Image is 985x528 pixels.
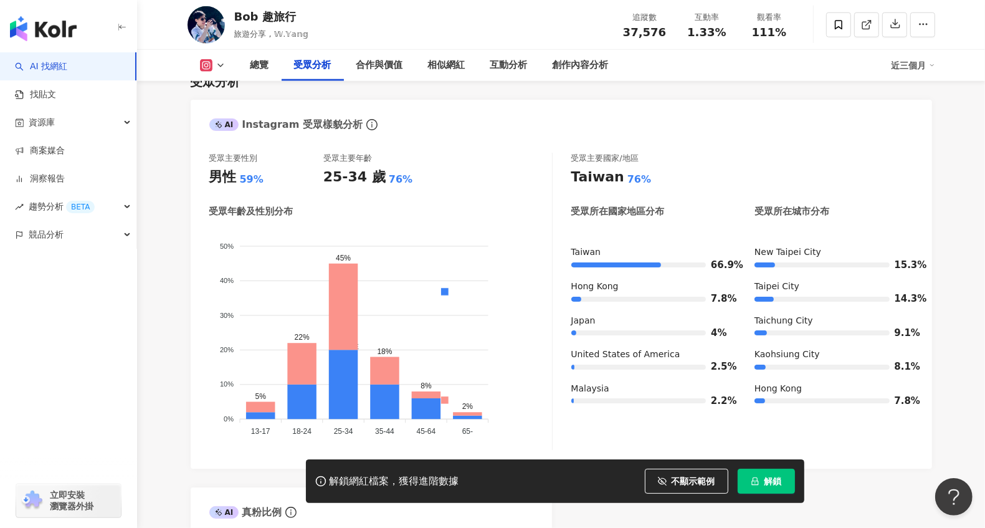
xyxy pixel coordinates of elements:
div: 受眾年齡及性別分布 [209,205,293,218]
div: 解鎖網紅檔案，獲得進階數據 [330,475,459,488]
span: 解鎖 [764,476,782,486]
button: 解鎖 [738,469,795,494]
div: Kaohsiung City [754,348,913,361]
div: 總覽 [250,58,269,73]
div: 真粉比例 [209,506,282,519]
a: 洞察報告 [15,173,65,185]
tspan: 50% [219,242,233,250]
div: 受眾所在城市分布 [754,205,829,218]
span: 7.8% [711,294,730,304]
div: AI [209,506,239,519]
tspan: 18-24 [292,428,312,436]
div: 59% [240,173,264,186]
div: 受眾主要性別 [209,153,258,164]
div: 受眾主要年齡 [323,153,372,164]
div: 合作與價值 [356,58,403,73]
span: info-circle [364,117,379,132]
a: searchAI 找網紅 [15,60,67,73]
a: 找貼文 [15,89,56,101]
span: 2.5% [711,362,730,372]
img: chrome extension [20,491,44,511]
tspan: 40% [219,277,233,285]
tspan: 13-17 [250,428,270,436]
span: 趨勢分析 [29,193,95,221]
span: 立即安裝 瀏覽器外掛 [50,489,93,512]
div: Taiwan [571,246,730,259]
span: 7.8% [895,396,913,406]
div: 受眾所在國家地區分布 [571,205,665,218]
span: 不顯示範例 [672,476,715,486]
a: 商案媒合 [15,145,65,157]
span: 14.3% [895,294,913,304]
tspan: 0% [224,415,234,423]
span: info-circle [283,505,298,520]
div: New Taipei City [754,246,913,259]
span: rise [15,203,24,211]
div: 近三個月 [892,55,935,75]
div: Taichung City [754,315,913,327]
tspan: 25-34 [333,428,353,436]
img: KOL Avatar [188,6,225,44]
div: 受眾分析 [294,58,331,73]
div: BETA [66,201,95,213]
div: 互動率 [683,11,731,24]
div: 相似網紅 [428,58,465,73]
div: AI [209,118,239,131]
div: Japan [571,315,730,327]
tspan: 45-64 [416,428,435,436]
span: 37,576 [623,26,666,39]
span: 9.1% [895,329,913,338]
div: 受眾分析 [191,73,240,90]
span: 4% [711,329,730,338]
span: 資源庫 [29,108,55,137]
div: Taiwan [571,168,624,187]
tspan: 20% [219,347,233,354]
div: 互動分析 [490,58,528,73]
span: 66.9% [711,261,730,270]
div: 76% [389,173,412,186]
span: 2.2% [711,396,730,406]
div: 男性 [209,168,237,187]
img: logo [10,16,77,41]
div: Hong Kong [754,383,913,395]
div: 觀看率 [746,11,793,24]
div: Hong Kong [571,281,730,293]
div: 76% [627,173,651,186]
tspan: 65- [462,428,472,436]
a: chrome extension立即安裝 瀏覽器外掛 [16,484,121,517]
span: 旅遊分享 , 𝕎.𝕐𝕒𝕟𝕘 [234,29,309,39]
div: Taipei City [754,281,913,293]
tspan: 30% [219,312,233,319]
div: Malaysia [571,383,730,395]
span: 8.1% [895,362,913,372]
span: 競品分析 [29,221,64,249]
div: Instagram 受眾樣貌分析 [209,118,363,132]
div: Bob 趣旅行 [234,9,309,24]
div: United States of America [571,348,730,361]
span: lock [751,477,759,486]
tspan: 10% [219,381,233,388]
div: 追蹤數 [621,11,669,24]
span: 15.3% [895,261,913,270]
div: 創作內容分析 [553,58,609,73]
span: 1.33% [687,26,726,39]
span: 111% [752,26,787,39]
div: 受眾主要國家/地區 [571,153,639,164]
tspan: 35-44 [375,428,394,436]
div: 25-34 歲 [323,168,386,187]
button: 不顯示範例 [645,469,728,494]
